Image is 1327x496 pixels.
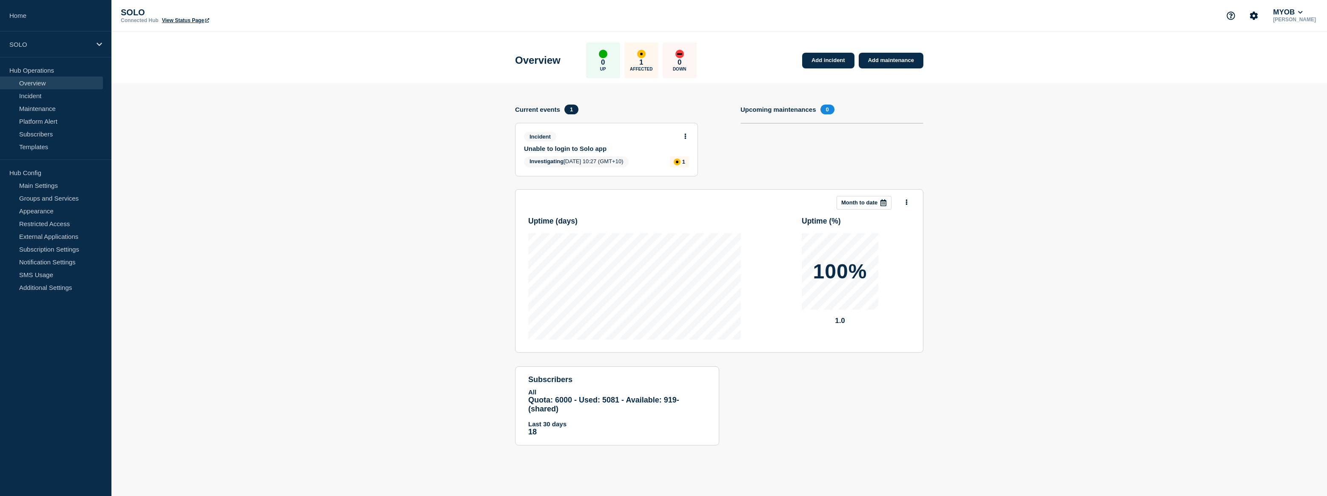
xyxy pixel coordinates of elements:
[802,53,854,68] a: Add incident
[820,105,834,114] span: 0
[859,53,923,68] a: Add maintenance
[740,106,816,113] h4: Upcoming maintenances
[630,67,652,71] p: Affected
[121,8,291,17] p: SOLO
[528,375,706,384] h4: subscribers
[802,217,841,226] h3: Uptime ( % )
[802,317,878,325] p: 1.0
[121,17,159,23] p: Connected Hub
[1222,7,1240,25] button: Support
[528,428,706,436] p: 18
[682,159,685,165] p: 1
[9,41,91,48] p: SOLO
[637,50,646,58] div: affected
[524,156,629,167] span: [DATE] 10:27 (GMT+10)
[841,199,877,206] p: Month to date
[530,158,564,164] span: Investigating
[601,58,605,67] p: 0
[674,159,681,165] div: affected
[599,50,607,58] div: up
[639,58,643,67] p: 1
[1271,17,1318,23] p: [PERSON_NAME]
[675,50,684,58] div: down
[528,420,706,428] p: Last 30 days
[600,67,606,71] p: Up
[564,105,578,114] span: 1
[528,388,706,396] p: All
[524,132,556,142] span: Incident
[528,396,679,413] span: Quota: 6000 - Used: 5081 - Available: 919 - (shared)
[813,261,867,282] p: 100%
[678,58,681,67] p: 0
[837,196,891,210] button: Month to date
[524,145,678,152] a: Unable to login to Solo app
[162,17,209,23] a: View Status Page
[515,106,560,113] h4: Current events
[528,217,578,226] h3: Uptime ( days )
[1245,7,1263,25] button: Account settings
[1271,8,1304,17] button: MYOB
[673,67,686,71] p: Down
[515,54,561,66] h1: Overview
